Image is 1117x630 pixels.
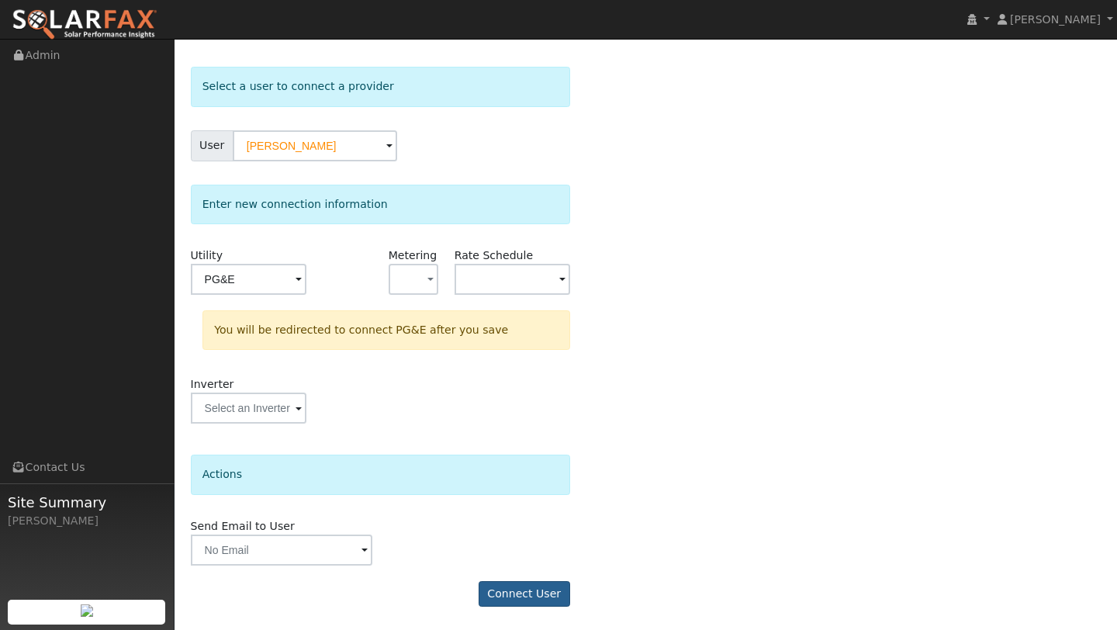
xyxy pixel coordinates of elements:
input: Select a Utility [191,264,306,295]
label: Utility [191,247,223,264]
span: User [191,130,233,161]
div: You will be redirected to connect PG&E after you save [202,310,570,350]
label: Metering [389,247,437,264]
input: No Email [191,535,372,566]
span: Site Summary [8,492,166,513]
div: Enter new connection information [191,185,570,224]
div: Actions [191,455,570,494]
input: Select a User [233,130,397,161]
button: Connect User [479,581,570,607]
span: [PERSON_NAME] [1010,13,1101,26]
img: retrieve [81,604,93,617]
label: Send Email to User [191,518,295,535]
label: Rate Schedule [455,247,533,264]
img: SolarFax [12,9,157,41]
label: Inverter [191,376,234,393]
div: Select a user to connect a provider [191,67,570,106]
div: [PERSON_NAME] [8,513,166,529]
input: Select an Inverter [191,393,306,424]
